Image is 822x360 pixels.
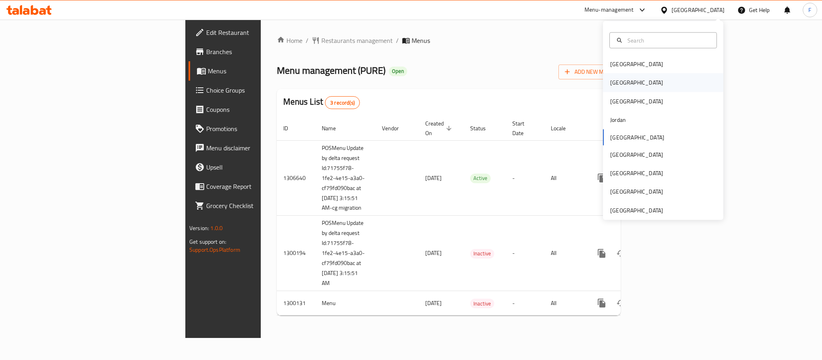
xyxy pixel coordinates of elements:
td: - [506,216,544,291]
span: Coverage Report [206,182,316,191]
a: Coupons [189,100,323,119]
div: Export file [598,93,617,112]
span: [DATE] [425,248,442,258]
a: Grocery Checklist [189,196,323,215]
span: Grocery Checklist [206,201,316,210]
li: / [396,36,399,45]
span: Inactive [470,299,494,308]
table: enhanced table [277,116,676,316]
span: Menu disclaimer [206,143,316,153]
th: Actions [586,116,676,141]
div: [GEOGRAPHIC_DATA] [610,60,663,69]
a: Support.OpsPlatform [189,245,240,255]
div: Jordan [610,115,626,124]
h2: Menus List [283,96,360,109]
div: [GEOGRAPHIC_DATA] [672,6,725,14]
span: Choice Groups [206,85,316,95]
span: Promotions [206,124,316,133]
span: Inactive [470,249,494,258]
td: - [506,140,544,216]
div: Total records count [325,96,360,109]
span: Locale [551,123,576,133]
div: [GEOGRAPHIC_DATA] [610,187,663,196]
span: 3 record(s) [325,99,359,107]
a: Promotions [189,119,323,138]
button: more [592,244,611,263]
a: Coverage Report [189,177,323,196]
div: Menu-management [585,5,634,15]
span: Menu management ( PURE ) [277,61,386,79]
span: Start Date [512,119,535,138]
span: Get support on: [189,237,226,247]
td: POSMenu Update by delta request Id:71755f78-1fe2-4e15-a3a0-cf79fd090bac at [DATE] 3:15:51 AM-cg m... [315,140,375,216]
div: [GEOGRAPHIC_DATA] [610,169,663,178]
span: Restaurants management [321,36,393,45]
span: Upsell [206,162,316,172]
input: Search [624,36,712,44]
td: - [506,291,544,316]
span: Name [322,123,346,133]
span: ID [283,123,298,133]
div: [GEOGRAPHIC_DATA] [610,206,663,214]
div: [GEOGRAPHIC_DATA] [610,97,663,105]
div: [GEOGRAPHIC_DATA] [610,150,663,159]
span: Open [389,68,407,75]
nav: breadcrumb [277,36,621,45]
a: Branches [189,42,323,61]
a: Choice Groups [189,81,323,100]
button: Change Status [611,293,631,313]
span: Add New Menu [565,67,614,77]
a: Upsell [189,158,323,177]
span: Status [470,123,496,133]
div: [GEOGRAPHIC_DATA] [610,78,663,87]
td: All [544,216,586,291]
button: more [592,168,611,188]
td: All [544,140,586,216]
span: Version: [189,223,209,233]
a: Menus [189,61,323,81]
span: Edit Restaurant [206,28,316,37]
td: Menu [315,291,375,316]
button: Change Status [611,244,631,263]
span: Menus [412,36,430,45]
span: F [808,6,811,14]
span: Created On [425,119,454,138]
span: Coupons [206,105,316,114]
td: POSMenu Update by delta request Id:71755f78-1fe2-4e15-a3a0-cf79fd090bac at [DATE] 3:15:51 AM [315,216,375,291]
td: All [544,291,586,316]
span: Vendor [382,123,409,133]
span: [DATE] [425,173,442,183]
span: 1.0.0 [210,223,223,233]
button: more [592,293,611,313]
span: Active [470,174,491,183]
span: Branches [206,47,316,57]
div: Open [389,67,407,76]
span: Menus [208,66,316,76]
a: Restaurants management [312,36,393,45]
a: Menu disclaimer [189,138,323,158]
button: Add New Menu [558,65,621,79]
span: [DATE] [425,298,442,308]
a: Edit Restaurant [189,23,323,42]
